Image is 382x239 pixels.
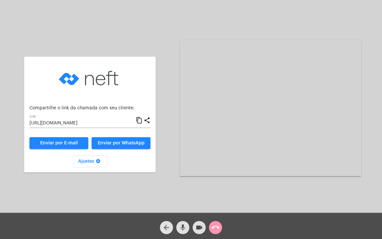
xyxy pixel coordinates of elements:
[98,141,145,145] span: Enviar por WhatsApp
[29,137,88,149] a: Enviar por E-mail
[92,137,150,149] button: Enviar por WhatsApp
[212,224,219,231] mat-icon: call_end
[144,117,150,124] mat-icon: share
[136,117,143,124] mat-icon: content_copy
[29,106,150,111] p: Compartilhe o link da chamada com seu cliente:
[57,62,123,95] img: logo-neft-novo-2.png
[179,224,187,231] mat-icon: mic
[78,159,102,164] span: Ajustes
[195,224,203,231] mat-icon: videocam
[163,224,170,231] mat-icon: arrow_back
[73,156,107,167] button: Ajustes
[94,158,102,166] mat-icon: settings
[40,141,78,145] span: Enviar por E-mail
